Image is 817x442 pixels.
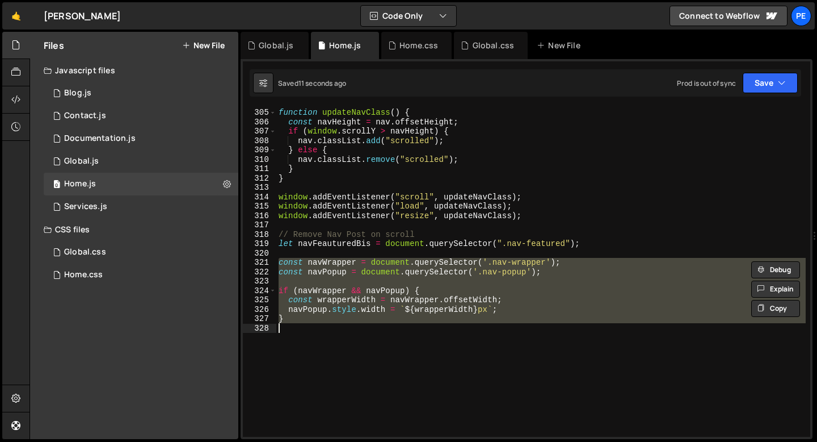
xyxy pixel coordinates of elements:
[243,136,276,146] div: 308
[243,193,276,202] div: 314
[243,314,276,324] div: 327
[44,264,238,286] div: 17084/47049.css
[751,300,800,317] button: Copy
[44,127,238,150] div: 17084/47227.js
[182,41,225,50] button: New File
[243,183,276,193] div: 313
[64,270,103,280] div: Home.css
[243,286,276,296] div: 324
[243,155,276,165] div: 310
[44,39,64,52] h2: Files
[243,211,276,221] div: 316
[64,202,107,212] div: Services.js
[298,78,346,88] div: 11 seconds ago
[243,108,276,118] div: 305
[243,268,276,277] div: 322
[243,258,276,268] div: 321
[751,281,800,298] button: Explain
[243,118,276,127] div: 306
[751,261,800,278] button: Debug
[243,202,276,211] div: 315
[361,6,456,26] button: Code Only
[243,145,276,155] div: 309
[677,78,736,88] div: Prod is out of sync
[243,174,276,184] div: 312
[329,40,361,51] div: Home.js
[44,150,238,173] div: 17084/47048.js
[243,295,276,305] div: 325
[64,247,106,257] div: Global.css
[791,6,811,26] a: Pe
[2,2,30,30] a: 🤙
[243,277,276,286] div: 323
[243,324,276,333] div: 328
[53,181,60,190] span: 0
[473,40,515,51] div: Global.css
[537,40,584,51] div: New File
[30,218,238,241] div: CSS files
[278,78,346,88] div: Saved
[243,249,276,258] div: 320
[243,230,276,240] div: 318
[243,127,276,136] div: 307
[30,59,238,82] div: Javascript files
[243,239,276,249] div: 319
[743,73,798,93] button: Save
[64,134,136,144] div: Documentation.js
[44,173,238,195] div: 17084/47047.js
[44,105,238,127] div: 17084/47191.js
[399,40,438,51] div: Home.css
[243,164,276,174] div: 311
[64,156,99,166] div: Global.js
[669,6,787,26] a: Connect to Webflow
[243,305,276,315] div: 326
[44,9,121,23] div: [PERSON_NAME]
[243,220,276,230] div: 317
[259,40,293,51] div: Global.js
[64,88,91,98] div: Blog.js
[44,195,238,218] div: 17084/47187.js
[64,179,96,189] div: Home.js
[44,241,238,264] div: 17084/47050.css
[44,82,238,105] div: 17084/47211.js
[64,111,106,121] div: Contact.js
